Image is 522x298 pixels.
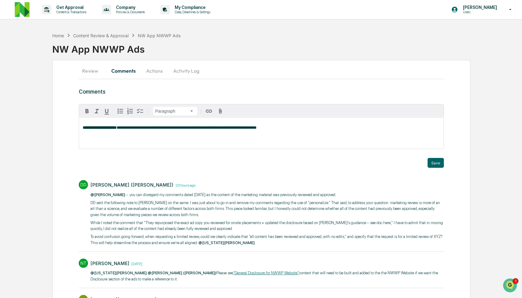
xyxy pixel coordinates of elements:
div: Start new chat [28,47,101,53]
button: Activity Log [168,63,204,78]
time: Wednesday, October 1, 2025 at 12:03:53 PM CDT [173,182,196,187]
div: Home [52,33,64,38]
p: While I noted the comment that “They repurposed the exact ad copy you reviewed for onsite placeme... [90,220,444,232]
div: 🗄️ [45,110,50,115]
button: Review [79,63,106,78]
div: NW App NWWP Ads [138,33,181,38]
span: Attestations [51,109,76,115]
span: @[PERSON_NAME] [90,192,125,197]
p: [PERSON_NAME] [458,5,500,10]
p: Company [111,5,148,10]
button: Italic [92,106,102,116]
img: 1746055101610-c473b297-6a78-478c-a979-82029cc54cd1 [12,84,17,89]
div: NW App NWWP Ads [52,39,522,55]
button: Bold [82,106,92,116]
button: Actions [141,63,168,78]
div: We're available if you need us! [28,53,85,58]
h3: Comments [79,88,444,95]
span: Pylon [61,136,74,141]
span: Preclearance [12,109,40,115]
span: Data Lookup [12,121,39,127]
p: Content & Transactions [51,10,90,14]
div: Past conversations [6,68,41,73]
a: 🗄️Attestations [42,107,79,118]
p: My Compliance [170,5,213,10]
div: NT [79,259,88,268]
button: Attach files [215,107,226,115]
a: Powered byPylon [43,136,74,141]
div: 🖐️ [6,110,11,115]
img: logo [15,2,30,17]
span: • [51,84,53,89]
div: DD [79,180,88,189]
button: Start new chat [105,49,112,56]
button: See all [95,67,112,74]
div: Content Review & Approval [73,33,129,38]
button: Comments [106,63,141,78]
img: Jack Rasmussen [6,78,16,88]
p: Policies & Documents [111,10,148,14]
p: Data, Deadlines & Settings [170,10,213,14]
div: 🔎 [6,122,11,127]
div: [PERSON_NAME] ([PERSON_NAME]) [90,182,173,188]
div: [PERSON_NAME] [90,260,130,266]
a: 🖐️Preclearance [4,107,42,118]
div: secondary tabs example [79,63,444,78]
span: @[PERSON_NAME] ([PERSON_NAME]) [148,271,216,275]
img: 8933085812038_c878075ebb4cc5468115_72.jpg [13,47,24,58]
iframe: Open customer support [502,278,519,294]
img: 1746055101610-c473b297-6a78-478c-a979-82029cc54cd1 [6,47,17,58]
p: How can we help? [6,13,112,23]
button: Block type [153,107,197,115]
button: Save [428,158,444,168]
a: "General Disclosure for NWWP Website" [233,271,299,275]
span: @[US_STATE][PERSON_NAME] [198,240,255,245]
a: 🔎Data Lookup [4,119,41,130]
p: Get Approval [51,5,90,10]
p: Users [458,10,500,14]
button: Underline [102,106,112,116]
p: -- you can disregard my comments dated [DATE] as the content of the marketing material was previo... [90,192,444,198]
time: Wednesday, October 1, 2025 at 10:59:23 AM CDT [130,261,142,266]
span: @[US_STATE][PERSON_NAME] [90,271,147,275]
p: DD sent the following note to [PERSON_NAME] on the same: I was just about to go in and remove my ... [90,200,444,218]
span: [PERSON_NAME] [19,84,50,89]
p: Please see content that will need to be built and added to the the NWWP Web​site if we want the D... [90,270,444,282]
p: To avoid confusion going forward, when requesting a limited review, could we clearly indicate tha... [90,234,444,246]
span: [DATE] [54,84,67,89]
